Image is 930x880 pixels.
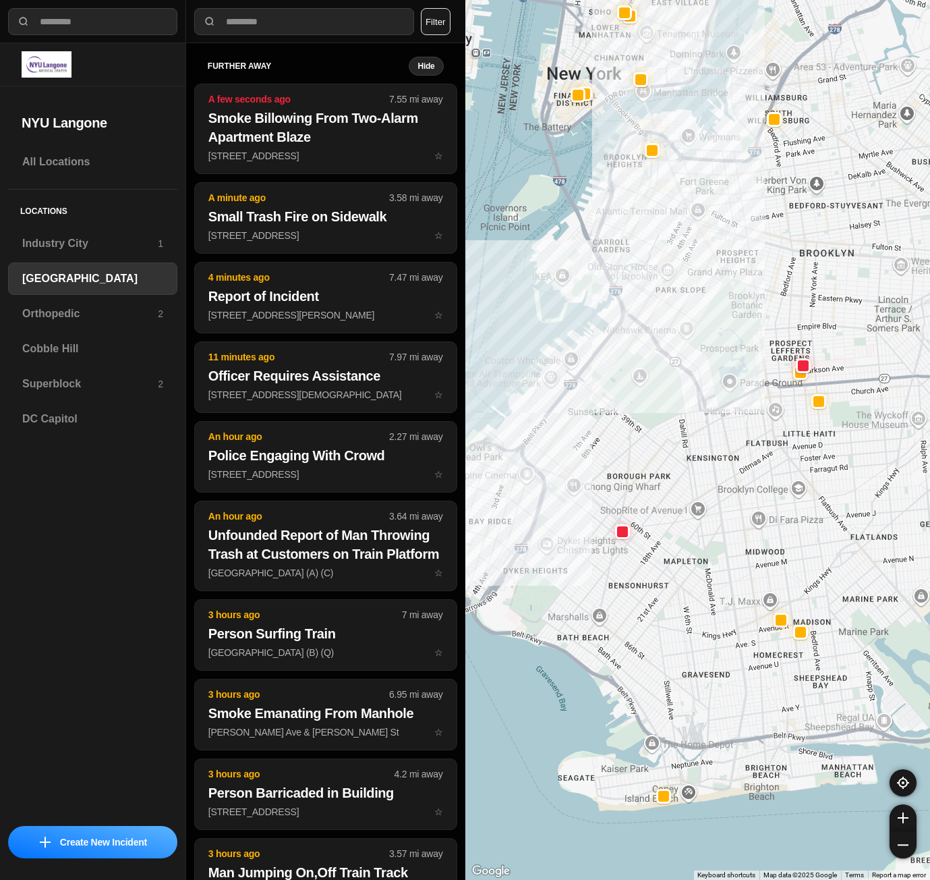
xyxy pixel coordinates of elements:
p: 3 hours ago [208,688,389,701]
span: star [434,469,443,480]
span: star [434,230,443,241]
p: 1 [158,237,163,250]
p: 2.27 mi away [389,430,442,443]
h2: NYU Langone [22,113,164,132]
button: An hour ago2.27 mi awayPolice Engaging With Crowd[STREET_ADDRESS]star [194,421,457,493]
p: [GEOGRAPHIC_DATA] (A) (C) [208,566,443,580]
p: [STREET_ADDRESS] [208,805,443,819]
span: star [434,150,443,161]
a: [GEOGRAPHIC_DATA] [8,263,177,295]
img: logo [22,51,71,78]
img: zoom-out [898,840,908,850]
a: 3 hours ago6.95 mi awaySmoke Emanating From Manhole[PERSON_NAME] Ave & [PERSON_NAME] Ststar [194,726,457,738]
p: 2 [158,307,163,321]
button: 3 hours ago7 mi awayPerson Surfing Train[GEOGRAPHIC_DATA] (B) (Q)star [194,599,457,671]
a: 4 minutes ago7.47 mi awayReport of Incident[STREET_ADDRESS][PERSON_NAME]star [194,309,457,321]
p: Create New Incident [60,835,147,849]
h5: further away [208,61,409,72]
p: [STREET_ADDRESS] [208,468,443,481]
button: zoom-in [890,804,917,831]
img: Google [469,862,513,880]
p: [STREET_ADDRESS] [208,149,443,163]
p: 3 hours ago [208,847,389,860]
button: 11 minutes ago7.97 mi awayOfficer Requires Assistance[STREET_ADDRESS][DEMOGRAPHIC_DATA]star [194,341,457,413]
span: star [434,806,443,817]
p: 4 minutes ago [208,271,389,284]
p: A minute ago [208,191,389,204]
h5: Locations [8,190,177,227]
h3: Cobble Hill [22,341,163,357]
h2: Small Trash Fire on Sidewalk [208,207,443,226]
a: Terms (opens in new tab) [845,871,864,879]
button: A minute ago3.58 mi awaySmall Trash Fire on Sidewalk[STREET_ADDRESS]star [194,182,457,254]
p: An hour ago [208,430,389,443]
h3: Industry City [22,236,158,252]
h2: Unfounded Report of Man Throwing Trash at Customers on Train Platform [208,526,443,563]
small: Hide [417,61,434,72]
p: 7.55 mi away [389,92,442,106]
p: [STREET_ADDRESS][PERSON_NAME] [208,308,443,322]
p: 3 hours ago [208,608,402,622]
button: A few seconds ago7.55 mi awaySmoke Billowing From Two-Alarm Apartment Blaze[STREET_ADDRESS]star [194,84,457,174]
h2: Report of Incident [208,287,443,306]
button: zoom-out [890,831,917,858]
button: 3 hours ago4.2 mi awayPerson Barricaded in Building[STREET_ADDRESS]star [194,759,457,830]
h2: Person Barricaded in Building [208,783,443,802]
h2: Officer Requires Assistance [208,366,443,385]
span: star [434,310,443,321]
button: Hide [409,57,443,76]
p: 3 hours ago [208,767,395,781]
a: DC Capitol [8,403,177,435]
p: 7.97 mi away [389,350,442,364]
span: star [434,647,443,658]
h3: Superblock [22,376,158,392]
h3: [GEOGRAPHIC_DATA] [22,271,163,287]
button: Filter [421,8,451,35]
p: [STREET_ADDRESS] [208,229,443,242]
a: 11 minutes ago7.97 mi awayOfficer Requires Assistance[STREET_ADDRESS][DEMOGRAPHIC_DATA]star [194,389,457,400]
h2: Smoke Emanating From Manhole [208,704,443,723]
h3: DC Capitol [22,411,163,427]
span: star [434,389,443,400]
button: 3 hours ago6.95 mi awaySmoke Emanating From Manhole[PERSON_NAME] Ave & [PERSON_NAME] Ststar [194,679,457,750]
p: A few seconds ago [208,92,389,106]
a: An hour ago2.27 mi awayPolice Engaging With Crowd[STREET_ADDRESS]star [194,468,457,480]
span: star [434,727,443,738]
a: 3 hours ago7 mi awayPerson Surfing Train[GEOGRAPHIC_DATA] (B) (Q)star [194,647,457,658]
a: A few seconds ago7.55 mi awaySmoke Billowing From Two-Alarm Apartment Blaze[STREET_ADDRESS]star [194,150,457,161]
button: Keyboard shortcuts [697,871,755,880]
p: [STREET_ADDRESS][DEMOGRAPHIC_DATA] [208,388,443,402]
a: 3 hours ago4.2 mi awayPerson Barricaded in Building[STREET_ADDRESS]star [194,806,457,817]
button: iconCreate New Incident [8,826,177,858]
a: All Locations [8,146,177,178]
a: A minute ago3.58 mi awaySmall Trash Fire on Sidewalk[STREET_ADDRESS]star [194,229,457,241]
a: Open this area in Google Maps (opens a new window) [469,862,513,880]
p: 2 [158,377,163,391]
a: Cobble Hill [8,333,177,365]
p: 4.2 mi away [395,767,443,781]
h2: Person Surfing Train [208,624,443,643]
h2: Smoke Billowing From Two-Alarm Apartment Blaze [208,109,443,146]
img: recenter [897,777,909,789]
a: Industry City1 [8,227,177,260]
span: star [434,568,443,578]
button: An hour ago3.64 mi awayUnfounded Report of Man Throwing Trash at Customers on Train Platform[GEOG... [194,501,457,591]
p: 3.58 mi away [389,191,442,204]
p: An hour ago [208,510,389,523]
h2: Police Engaging With Crowd [208,446,443,465]
p: 6.95 mi away [389,688,442,701]
a: Report a map error [872,871,926,879]
h3: Orthopedic [22,306,158,322]
p: 7.47 mi away [389,271,442,284]
a: An hour ago3.64 mi awayUnfounded Report of Man Throwing Trash at Customers on Train Platform[GEOG... [194,567,457,578]
button: 4 minutes ago7.47 mi awayReport of Incident[STREET_ADDRESS][PERSON_NAME]star [194,262,457,333]
img: search [203,15,216,28]
button: recenter [890,769,917,796]
img: search [17,15,30,28]
p: [PERSON_NAME] Ave & [PERSON_NAME] St [208,725,443,739]
p: 7 mi away [402,608,443,622]
a: Orthopedic2 [8,298,177,330]
h3: All Locations [22,154,163,170]
a: Superblock2 [8,368,177,400]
